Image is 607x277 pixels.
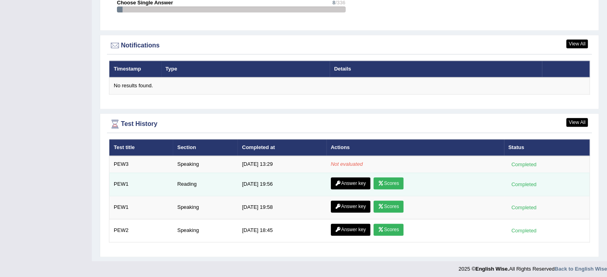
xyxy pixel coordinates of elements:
td: PEW1 [109,196,173,219]
td: PEW1 [109,173,173,196]
a: Back to English Wise [555,266,607,272]
strong: English Wise. [475,266,509,272]
th: Section [173,139,237,156]
div: Test History [109,118,590,130]
a: Answer key [331,177,370,189]
a: View All [566,39,588,48]
td: [DATE] 19:56 [237,173,326,196]
td: Speaking [173,156,237,173]
th: Timestamp [109,61,161,77]
div: 2025 © All Rights Reserved [459,261,607,273]
td: Speaking [173,196,237,219]
em: Not evaluated [331,161,363,167]
th: Actions [326,139,504,156]
th: Completed at [237,139,326,156]
div: Completed [508,160,540,169]
th: Status [504,139,590,156]
td: Speaking [173,219,237,242]
div: Completed [508,203,540,212]
th: Details [330,61,542,77]
a: Answer key [331,200,370,212]
td: [DATE] 18:45 [237,219,326,242]
div: Notifications [109,39,590,51]
a: Scores [374,224,403,236]
a: View All [566,118,588,127]
td: [DATE] 13:29 [237,156,326,173]
a: Answer key [331,224,370,236]
div: Completed [508,226,540,235]
a: Scores [374,200,403,212]
div: Completed [508,180,540,189]
a: Scores [374,177,403,189]
th: Type [161,61,330,77]
td: Reading [173,173,237,196]
div: No results found. [114,82,585,90]
td: PEW2 [109,219,173,242]
th: Test title [109,139,173,156]
td: PEW3 [109,156,173,173]
td: [DATE] 19:58 [237,196,326,219]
